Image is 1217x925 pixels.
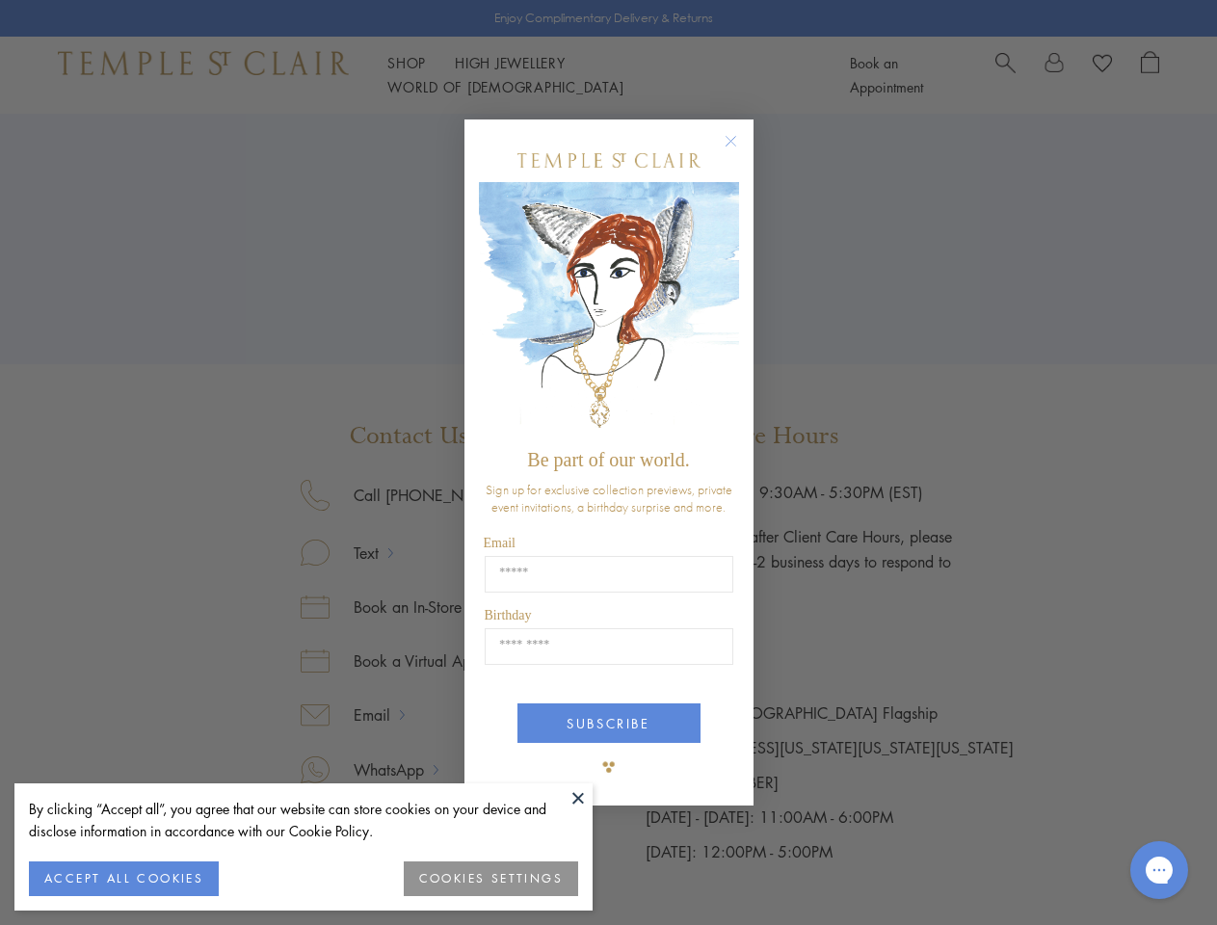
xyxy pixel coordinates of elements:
[486,481,732,515] span: Sign up for exclusive collection previews, private event invitations, a birthday surprise and more.
[728,139,753,163] button: Close dialog
[517,153,701,168] img: Temple St. Clair
[484,536,516,550] span: Email
[485,556,733,593] input: Email
[517,703,701,743] button: SUBSCRIBE
[527,449,689,470] span: Be part of our world.
[29,861,219,896] button: ACCEPT ALL COOKIES
[479,182,739,439] img: c4a9eb12-d91a-4d4a-8ee0-386386f4f338.jpeg
[485,608,532,622] span: Birthday
[1121,834,1198,906] iframe: Gorgias live chat messenger
[404,861,578,896] button: COOKIES SETTINGS
[29,798,578,842] div: By clicking “Accept all”, you agree that our website can store cookies on your device and disclos...
[590,748,628,786] img: TSC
